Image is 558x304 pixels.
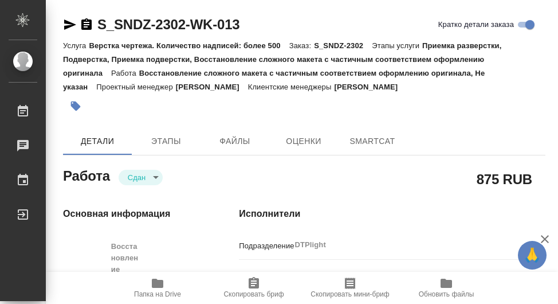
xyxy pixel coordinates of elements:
p: Клиентские менеджеры [248,83,335,91]
button: Обновить файлы [398,272,494,304]
button: Скопировать ссылку для ЯМессенджера [63,18,77,32]
button: Скопировать мини-бриф [302,272,398,304]
span: SmartCat [345,134,400,149]
p: [PERSON_NAME] [176,83,248,91]
button: Скопировать ссылку [80,18,93,32]
span: Скопировать бриф [223,290,284,298]
p: S_SNDZ-2302 [314,41,372,50]
span: 🙏 [522,243,542,267]
p: Восстановление сложного макета с частичным соответствием оформлению оригинала, Не указан [63,69,485,91]
p: Работа [111,69,139,77]
a: S_SNDZ-2302-WK-013 [97,17,239,32]
p: Проектный менеджер [96,83,175,91]
h4: Основная информация [63,207,193,221]
p: Этапы услуги [372,41,422,50]
span: Кратко детали заказа [438,19,514,30]
span: Папка на Drive [134,290,181,298]
div: Сдан [119,170,163,185]
button: Скопировать бриф [206,272,302,304]
span: Скопировать мини-бриф [311,290,389,298]
p: Приемка разверстки, Подверстка, Приемка подверстки, Восстановление сложного макета с частичным со... [63,41,501,77]
button: Удалить исполнителя [369,263,394,289]
span: Детали [70,134,125,149]
p: Заказ: [289,41,314,50]
h2: Работа [63,165,110,185]
span: Файлы [207,134,262,149]
button: Добавить тэг [63,93,88,119]
p: Верстка чертежа. Количество надписей: более 500 [89,41,289,50]
span: Оценки [276,134,331,149]
h2: 875 RUB [477,169,532,189]
span: Обновить файлы [419,290,474,298]
h4: Исполнители [239,207,545,221]
p: [PERSON_NAME] [290,271,357,282]
button: 🙏 [518,241,547,270]
p: Исполнитель [239,271,290,282]
button: Папка на Drive [109,272,206,304]
button: Сдан [124,173,149,182]
p: [PERSON_NAME] [334,83,406,91]
p: Подразделение [239,240,290,252]
span: Этапы [139,134,194,149]
p: Услуга [63,41,89,50]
